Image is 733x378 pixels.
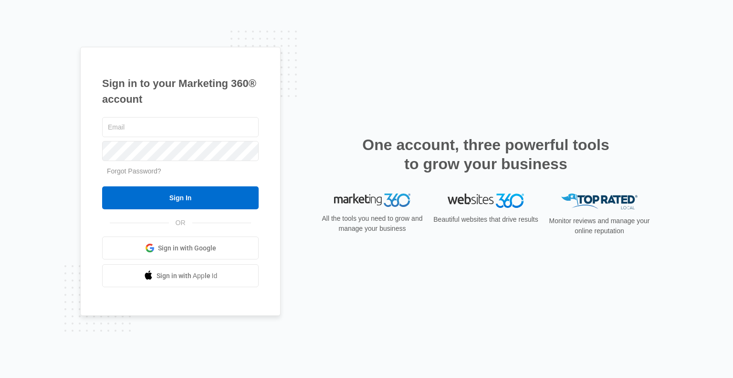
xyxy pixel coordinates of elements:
[334,194,410,207] img: Marketing 360
[546,216,653,236] p: Monitor reviews and manage your online reputation
[169,218,192,228] span: OR
[102,264,259,287] a: Sign in with Apple Id
[102,237,259,259] a: Sign in with Google
[107,167,161,175] a: Forgot Password?
[359,135,612,173] h2: One account, three powerful tools to grow your business
[157,271,218,281] span: Sign in with Apple Id
[102,117,259,137] input: Email
[432,215,539,225] p: Beautiful websites that drive results
[561,194,638,209] img: Top Rated Local
[102,76,259,107] h1: Sign in to your Marketing 360® account
[158,243,216,253] span: Sign in with Google
[319,214,426,234] p: All the tools you need to grow and manage your business
[102,186,259,209] input: Sign In
[448,194,524,207] img: Websites 360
